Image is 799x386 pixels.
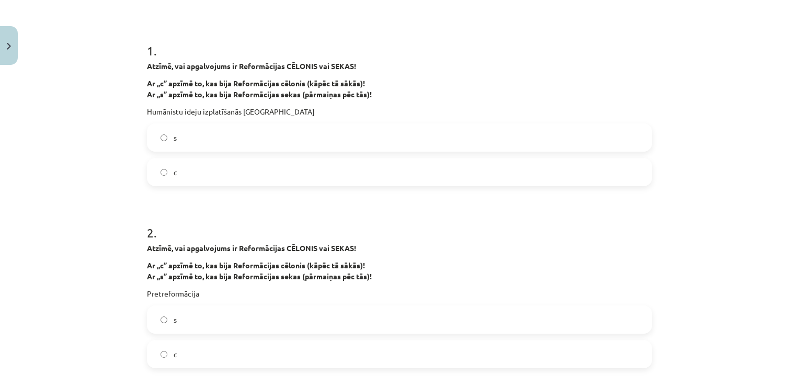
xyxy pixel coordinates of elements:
[147,271,372,281] strong: Ar „s” apzīmē to, kas bija Reformācijas sekas (pārmaiņas pēc tās)!
[174,314,177,325] span: s
[147,207,652,240] h1: 2 .
[147,260,365,270] strong: Ar „c” apzīmē to, kas bija Reformācijas cēlonis (kāpēc tā sākās)!
[147,243,356,253] strong: Atzīmē, vai apgalvojums ir Reformācijas CĒLONIS vai SEKAS!
[147,61,356,71] strong: Atzīmē, vai apgalvojums ir Reformācijas CĒLONIS vai SEKAS!
[147,25,652,58] h1: 1 .
[174,167,177,178] span: с
[174,132,177,143] span: s
[7,43,11,50] img: icon-close-lesson-0947bae3869378f0d4975bcd49f059093ad1ed9edebbc8119c70593378902aed.svg
[161,169,167,176] input: с
[147,288,652,299] p: Pretreformācija
[174,349,177,360] span: c
[161,316,167,323] input: s
[147,106,652,117] p: Humānistu ideju izplatīšanās [GEOGRAPHIC_DATA]
[161,351,167,358] input: c
[161,134,167,141] input: s
[147,78,365,88] strong: Ar „c” apzīmē to, kas bija Reformācijas cēlonis (kāpēc tā sākās)!
[147,89,372,99] strong: Ar „s” apzīmē to, kas bija Reformācijas sekas (pārmaiņas pēc tās)!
